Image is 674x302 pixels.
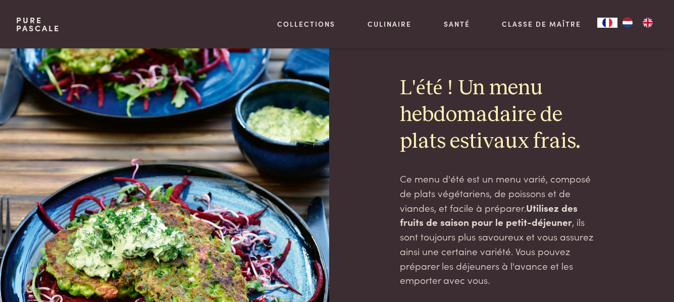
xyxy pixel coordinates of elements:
a: NL [617,18,638,28]
a: PurePascale [16,16,60,32]
h2: L'été ! Un menu hebdomadaire de plats estivaux frais. [400,75,603,155]
a: Collections [277,19,335,29]
a: EN [638,18,658,28]
a: Culinaire [368,19,411,29]
a: Classe de maître [502,19,581,29]
strong: Utilisez des fruits de saison pour le petit-déjeuner [400,201,578,229]
aside: Language selected: Français [597,18,658,28]
a: FR [597,18,617,28]
div: Language [597,18,617,28]
p: Ce menu d'été est un menu varié, composé de plats végétariens, de poissons et de viandes, et faci... [400,171,603,287]
ul: Language list [617,18,658,28]
a: Santé [444,19,470,29]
